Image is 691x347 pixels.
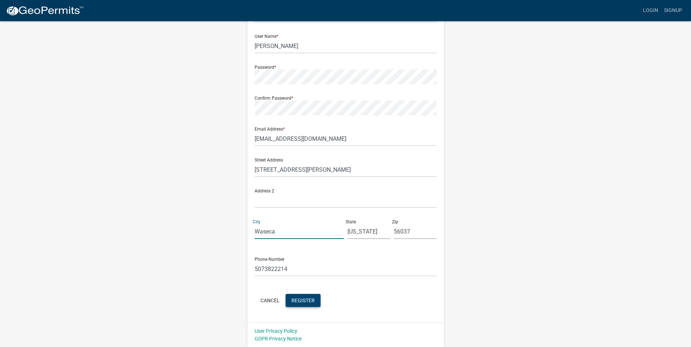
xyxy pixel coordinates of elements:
[255,336,302,342] a: GDPR Privacy Notice
[640,4,661,17] a: Login
[286,294,321,307] button: Register
[255,328,297,334] a: User Privacy Policy
[291,297,315,303] span: Register
[255,294,286,307] button: Cancel
[661,4,685,17] a: Signup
